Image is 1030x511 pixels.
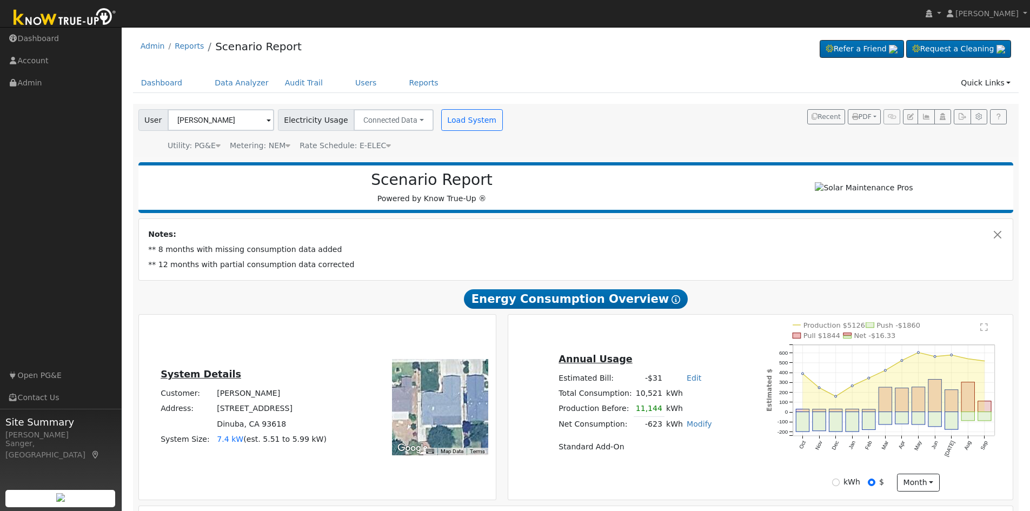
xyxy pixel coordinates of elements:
text: Mar [880,439,889,450]
td: -623 [634,416,664,432]
text: 400 [779,369,788,375]
div: Utility: PG&E [168,140,221,151]
td: Customer: [159,386,215,401]
div: Metering: NEM [230,140,290,151]
text: -100 [778,419,788,424]
text: May [913,440,923,452]
a: Help Link [990,109,1007,124]
a: Open this area in Google Maps (opens a new window) [395,441,430,455]
button: Recent [807,109,845,124]
td: Net Consumption: [557,416,634,432]
i: Show Help [672,295,680,304]
a: Quick Links [953,73,1019,93]
a: Audit Trail [277,73,331,93]
td: -$31 [634,370,664,386]
text: Push -$1860 [877,321,921,329]
td: ** 8 months with missing consumption data added [147,242,1006,257]
rect: onclick="" [796,412,809,432]
rect: onclick="" [978,412,991,420]
td: Production Before: [557,401,634,416]
td: System Size [215,432,329,447]
circle: onclick="" [967,357,969,360]
span: est. 5.51 to 5.99 kW [247,435,324,443]
text: Sep [980,439,989,450]
td: kWh [664,401,685,416]
div: [PERSON_NAME] [5,429,116,441]
div: Powered by Know True-Up ® [144,171,720,204]
a: Map [91,450,101,459]
button: Export Interval Data [954,109,971,124]
span: Electricity Usage [278,109,354,131]
img: Google [395,441,430,455]
a: Scenario Report [215,40,302,53]
text: Estimated $ [766,368,773,411]
td: ** 12 months with partial consumption data corrected [147,257,1006,273]
rect: onclick="" [846,412,859,432]
h2: Scenario Report [149,171,714,189]
text: -200 [778,428,788,434]
strong: Notes: [148,230,176,238]
text: Dec [830,440,840,451]
div: Sanger, [GEOGRAPHIC_DATA] [5,438,116,461]
text: Jan [848,440,857,450]
button: Map Data [441,448,463,455]
text: 500 [779,360,788,366]
rect: onclick="" [862,412,875,429]
td: Total Consumption: [557,386,634,401]
td: Standard Add-On [557,440,714,455]
button: Settings [971,109,987,124]
img: retrieve [889,45,898,54]
a: Modify [687,420,712,428]
u: Annual Usage [559,354,632,364]
rect: onclick="" [961,382,974,412]
a: Data Analyzer [207,73,277,93]
rect: onclick="" [895,388,908,412]
circle: onclick="" [918,351,920,354]
rect: onclick="" [829,409,842,412]
input: $ [868,479,875,486]
circle: onclick="" [852,384,854,387]
td: 10,521 [634,386,664,401]
td: kWh [664,416,685,432]
span: User [138,109,168,131]
a: Terms (opens in new tab) [470,448,485,454]
span: 7.4 kW [217,435,243,443]
circle: onclick="" [868,377,870,379]
a: Admin [141,42,165,50]
a: Edit [687,374,701,382]
a: Dashboard [133,73,191,93]
button: Load System [441,109,503,131]
text: Net -$16.33 [854,331,896,340]
rect: onclick="" [862,409,875,412]
circle: onclick="" [951,354,953,356]
rect: onclick="" [829,412,842,432]
text: 200 [779,389,788,395]
td: System Size: [159,432,215,447]
circle: onclick="" [802,373,804,375]
rect: onclick="" [879,387,892,412]
text: Production $5126 [803,321,865,329]
button: PDF [848,109,881,124]
rect: onclick="" [978,401,991,412]
circle: onclick="" [984,360,986,362]
button: Login As [934,109,951,124]
a: Reports [401,73,447,93]
text: Nov [814,440,823,451]
img: Know True-Up [8,6,122,30]
a: Users [347,73,385,93]
rect: onclick="" [961,412,974,420]
input: kWh [832,479,840,486]
td: [STREET_ADDRESS] [215,401,329,416]
td: [PERSON_NAME] [215,386,329,401]
text: 300 [779,379,788,385]
span: Site Summary [5,415,116,429]
text: Pull $1844 [803,331,840,340]
span: Energy Consumption Overview [464,289,688,309]
text: Apr [898,439,907,449]
rect: onclick="" [945,412,958,429]
button: Connected Data [354,109,434,131]
circle: onclick="" [934,355,936,357]
text: Feb [864,439,873,450]
span: ) [324,435,327,443]
td: Dinuba, CA 93618 [215,416,329,432]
